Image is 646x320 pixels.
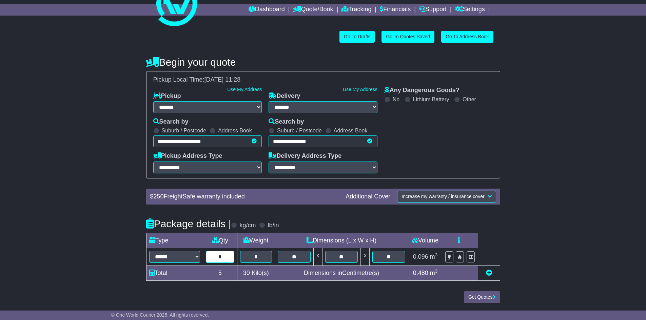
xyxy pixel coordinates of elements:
label: Lithium Battery [413,96,449,103]
label: Delivery [269,92,300,100]
span: © One World Courier 2025. All rights reserved. [111,312,209,318]
a: Go To Drafts [339,31,375,43]
td: 5 [203,265,237,280]
a: Settings [455,4,485,16]
td: x [313,248,322,265]
a: Support [419,4,447,16]
td: Dimensions in Centimetre(s) [275,265,408,280]
td: Dimensions (L x W x H) [275,233,408,248]
button: Get Quotes [464,291,500,303]
label: Any Dangerous Goods? [384,87,459,94]
div: $ FreightSafe warranty included [147,193,342,200]
span: 0.096 [413,253,428,260]
a: Tracking [341,4,371,16]
td: x [361,248,370,265]
a: Use My Address [227,87,262,92]
a: Dashboard [249,4,285,16]
a: Go To Quotes Saved [381,31,434,43]
td: Qty [203,233,237,248]
label: Suburb / Postcode [277,127,322,134]
span: 250 [154,193,164,200]
span: 30 [243,270,250,276]
label: Pickup [153,92,181,100]
a: Use My Address [343,87,377,92]
h4: Package details | [146,218,231,229]
a: Quote/Book [293,4,333,16]
td: Kilo(s) [237,265,275,280]
label: No [393,96,399,103]
a: Financials [380,4,411,16]
td: Type [146,233,203,248]
label: Address Book [218,127,252,134]
td: Volume [408,233,442,248]
label: Pickup Address Type [153,152,222,160]
div: Additional Cover [342,193,394,200]
a: Add new item [486,270,492,276]
h4: Begin your quote [146,57,500,68]
span: 0.480 [413,270,428,276]
button: Increase my warranty / insurance cover [397,191,496,202]
sup: 3 [435,252,438,257]
span: [DATE] 11:28 [204,76,241,83]
label: Suburb / Postcode [162,127,207,134]
span: m [430,253,438,260]
label: Search by [153,118,189,126]
label: kg/cm [239,222,256,229]
label: Delivery Address Type [269,152,341,160]
label: Search by [269,118,304,126]
sup: 3 [435,269,438,274]
label: Address Book [334,127,368,134]
td: Total [146,265,203,280]
label: Other [463,96,476,103]
span: Increase my warranty / insurance cover [402,194,484,199]
a: Go To Address Book [441,31,493,43]
td: Weight [237,233,275,248]
div: Pickup Local Time: [150,76,496,84]
label: lb/in [268,222,279,229]
span: m [430,270,438,276]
